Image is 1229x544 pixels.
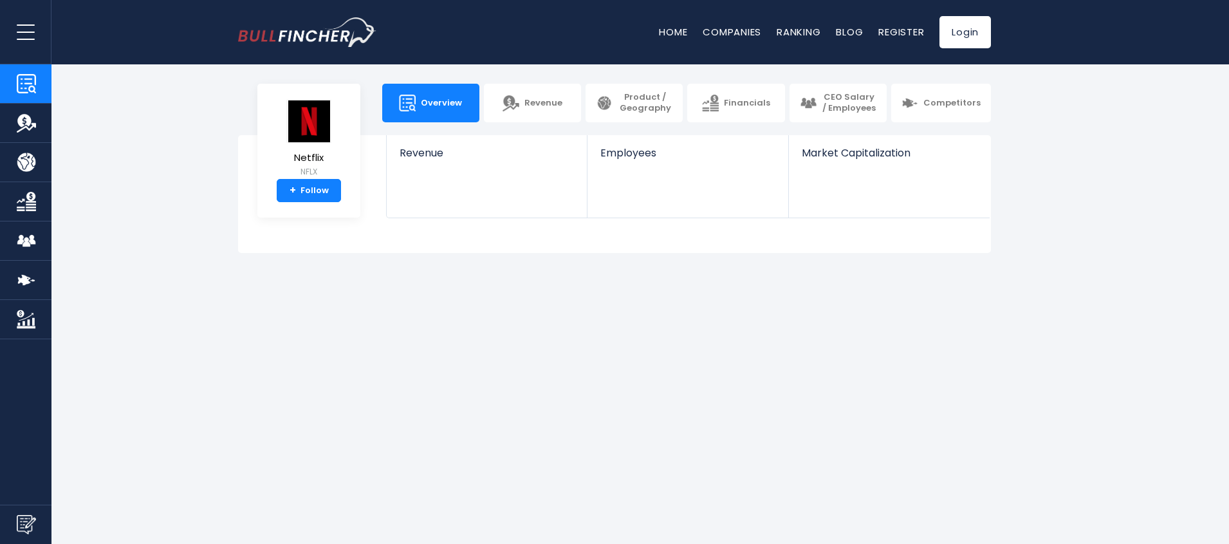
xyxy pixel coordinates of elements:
[777,25,820,39] a: Ranking
[600,147,775,159] span: Employees
[703,25,761,39] a: Companies
[290,185,296,196] strong: +
[382,84,479,122] a: Overview
[939,16,991,48] a: Login
[286,166,331,178] small: NFLX
[923,98,981,109] span: Competitors
[238,17,376,47] img: bullfincher logo
[687,84,784,122] a: Financials
[836,25,863,39] a: Blog
[387,135,587,181] a: Revenue
[286,99,332,180] a: Netflix NFLX
[286,153,331,164] span: Netflix
[277,179,341,202] a: +Follow
[400,147,574,159] span: Revenue
[891,84,991,122] a: Competitors
[587,135,788,181] a: Employees
[822,92,876,114] span: CEO Salary / Employees
[802,147,977,159] span: Market Capitalization
[790,84,887,122] a: CEO Salary / Employees
[878,25,924,39] a: Register
[238,17,376,47] a: Go to homepage
[659,25,687,39] a: Home
[724,98,770,109] span: Financials
[618,92,672,114] span: Product / Geography
[484,84,581,122] a: Revenue
[789,135,990,181] a: Market Capitalization
[421,98,462,109] span: Overview
[524,98,562,109] span: Revenue
[586,84,683,122] a: Product / Geography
